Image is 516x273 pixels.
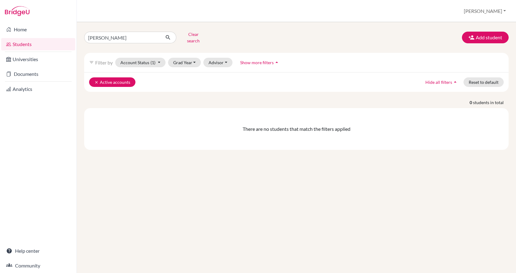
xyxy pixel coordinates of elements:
[1,38,75,50] a: Students
[95,60,113,65] span: Filter by
[168,58,201,67] button: Grad Year
[1,23,75,36] a: Home
[463,77,504,87] button: Reset to default
[473,99,509,106] span: students in total
[115,58,166,67] button: Account Status(1)
[176,29,210,45] button: Clear search
[1,53,75,65] a: Universities
[420,77,463,87] button: Hide all filtersarrow_drop_up
[461,5,509,17] button: [PERSON_NAME]
[150,60,155,65] span: (1)
[470,99,473,106] strong: 0
[5,6,29,16] img: Bridge-U
[274,59,280,65] i: arrow_drop_up
[452,79,458,85] i: arrow_drop_up
[1,83,75,95] a: Analytics
[462,32,509,43] button: Add student
[89,60,94,65] i: filter_list
[89,125,504,133] div: There are no students that match the filters applied
[84,32,160,43] input: Find student by name...
[1,68,75,80] a: Documents
[1,259,75,272] a: Community
[1,245,75,257] a: Help center
[89,77,135,87] button: clearActive accounts
[203,58,233,67] button: Advisor
[235,58,285,67] button: Show more filtersarrow_drop_up
[240,60,274,65] span: Show more filters
[425,80,452,85] span: Hide all filters
[94,80,99,84] i: clear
